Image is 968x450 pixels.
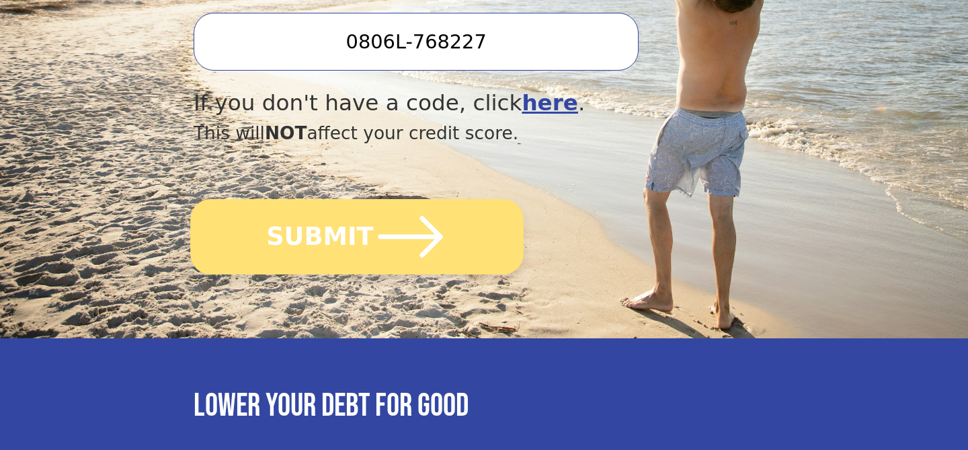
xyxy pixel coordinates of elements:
span: NOT [265,122,307,143]
a: here [522,90,578,116]
div: This will affect your credit score. [194,120,687,147]
button: SUBMIT [190,199,524,274]
input: Enter your Offer Code: [194,13,639,71]
div: If you don't have a code, click . [194,87,687,120]
h3: Lower your debt for good [194,387,774,426]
